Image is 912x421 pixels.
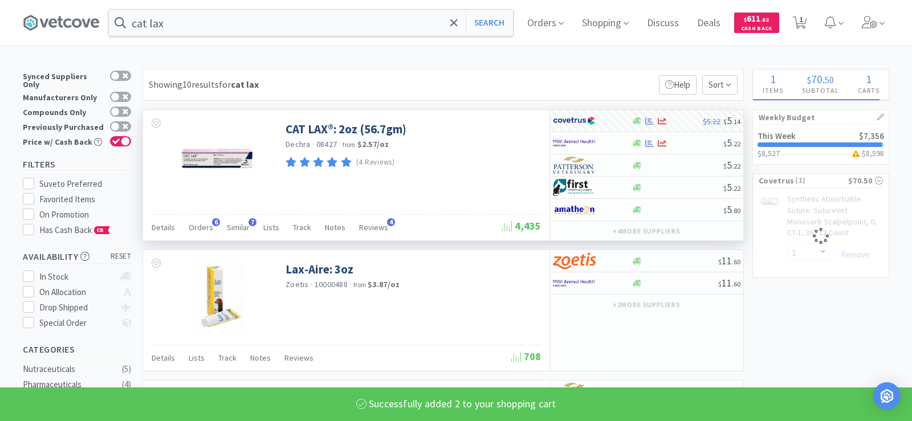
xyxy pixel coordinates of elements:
div: Drop Shipped [39,301,115,314]
span: $8,527 [758,148,780,158]
span: · [349,279,352,289]
span: Details [152,222,175,232]
span: 1 [770,72,776,86]
span: Track [293,222,311,232]
span: Orders [189,222,213,232]
a: $611.82Cash Back [734,7,779,38]
span: $ [723,140,727,148]
span: 70 [811,72,823,86]
span: Details [152,353,175,363]
span: 08427 [316,139,337,149]
strong: $2.57 / oz [357,139,389,149]
div: In Stock [39,270,115,284]
span: . 60 [732,280,740,288]
h4: Items [753,85,792,96]
span: . 82 [760,16,769,23]
span: $ [744,16,747,23]
span: 6 [212,218,220,226]
span: $ [723,117,727,126]
span: Cash Back [741,26,772,33]
span: . 22 [732,184,740,193]
span: $ [807,74,811,85]
a: 1 [788,19,812,30]
span: 5 [723,181,740,194]
h5: Categories [23,343,131,356]
span: 708 [511,350,541,363]
img: f5e969b455434c6296c6d81ef179fa71_3.png [553,157,596,174]
div: $70.50 [848,174,883,187]
a: Zoetis [286,279,309,289]
div: Nutraceuticals [23,362,115,376]
span: 4 [387,218,395,226]
span: CB [95,227,106,234]
span: Reviews [284,353,313,363]
span: 5 [723,114,740,127]
h1: Weekly Budget [759,110,883,125]
a: CAT LAX®: 2oz (56.7gm) [286,121,406,137]
div: ( 4 ) [122,378,131,391]
span: . 22 [732,162,740,170]
span: . 60 [732,257,740,266]
span: Similar [227,222,250,232]
img: 67d67680309e4a0bb49a5ff0391dcc42_6.png [553,179,596,196]
span: reset [111,251,132,263]
span: for [219,79,259,90]
div: On Allocation [39,285,115,299]
p: Help [659,75,697,95]
h5: Filters [23,158,131,171]
span: 5 [723,158,740,171]
img: 38a48516aa4f44f398e9e9062dcc2cb4_152264.jpeg [190,261,243,336]
div: ( 5 ) [122,362,131,376]
span: 6 [723,385,740,398]
span: $5.22 [703,116,720,126]
div: Showing 10 results [149,77,259,92]
div: Price w/ Cash Back [23,136,104,146]
div: Open Intercom Messenger [873,382,901,410]
span: · [311,279,313,289]
span: . 80 [732,206,740,215]
span: Lists [189,353,205,363]
h3: $ [850,149,885,157]
a: Discuss [642,18,683,28]
span: $ [718,257,722,266]
div: Favorited Items [39,193,132,206]
input: Search by item, sku, manufacturer, ingredient, size... [109,10,513,36]
img: f5e969b455434c6296c6d81ef179fa71_3.png [553,383,596,400]
span: from [343,141,355,149]
span: Notes [250,353,271,363]
div: Pharmaceuticals [23,378,115,391]
span: 11 [718,276,740,289]
div: Special Order [39,316,115,330]
img: f6b2451649754179b5b4e0c70c3f7cb0_2.png [553,275,596,292]
span: 11 [718,254,740,267]
img: a673e5ab4e5e497494167fe422e9a3ab.png [553,252,596,269]
h2: This Week [758,132,796,140]
h5: Availability [23,250,131,263]
span: Notes [325,222,345,232]
strong: $3.87 / oz [368,279,400,289]
img: 3331a67d23dc422aa21b1ec98afbf632_11.png [553,201,596,218]
a: This Week$7,356$8,527$8,598 [753,125,889,164]
button: +2more suppliers [607,297,686,313]
img: 77fca1acd8b6420a9015268ca798ef17_1.png [553,112,596,129]
div: On Promotion [39,208,132,222]
span: $ [723,206,727,215]
span: · [312,139,315,149]
span: . 22 [732,140,740,148]
span: Lists [263,222,279,232]
div: Previously Purchased [23,121,104,131]
div: Compounds Only [23,107,104,116]
h4: Carts [848,85,889,96]
span: Sort [702,75,738,95]
div: Suveto Preferred [39,177,132,191]
span: Track [218,353,237,363]
span: Has Cash Back [39,224,111,235]
h4: Subtotal [792,85,848,96]
a: Lax-Aire: 3oz [286,261,353,277]
span: $ [718,280,722,288]
span: Reviews [359,222,388,232]
span: 1 [866,72,872,86]
p: (4 Reviews) [356,157,395,169]
span: 50 [825,74,834,85]
span: ( 1 ) [794,175,848,186]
